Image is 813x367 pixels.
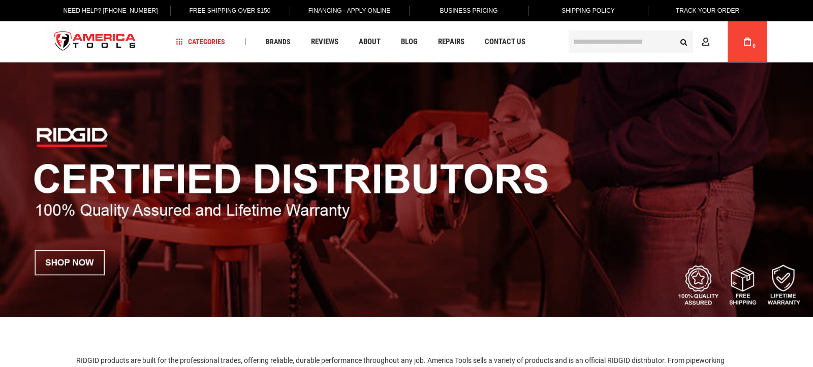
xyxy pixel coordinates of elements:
a: Brands [261,35,295,49]
a: About [354,35,385,49]
a: Reviews [306,35,343,49]
span: Reviews [311,38,338,46]
img: America Tools [46,23,144,61]
span: Blog [401,38,418,46]
span: Brands [266,38,291,45]
span: Repairs [438,38,464,46]
span: Categories [176,38,225,45]
a: 0 [738,21,757,62]
a: Repairs [433,35,469,49]
span: Shipping Policy [561,7,615,14]
a: store logo [46,23,144,61]
button: Search [674,32,693,51]
span: Contact Us [485,38,525,46]
a: Categories [172,35,230,49]
a: Contact Us [480,35,530,49]
span: 0 [753,43,756,49]
span: About [359,38,381,46]
a: Blog [396,35,422,49]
